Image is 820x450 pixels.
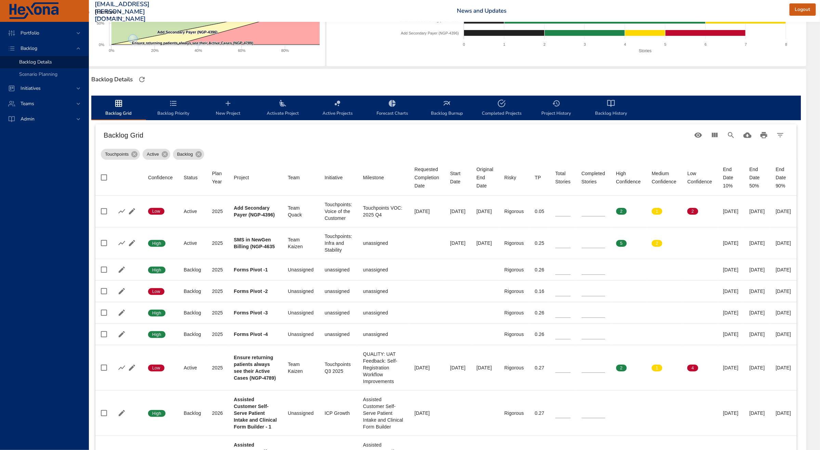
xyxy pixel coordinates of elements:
[776,331,791,338] div: [DATE]
[212,169,223,186] div: Plan Year
[184,173,198,182] div: Status
[288,236,314,250] div: Team Kaizen
[504,288,524,295] div: Rigorous
[687,169,712,186] div: Low Confidence
[234,332,268,337] b: Forms Pivot -4
[15,100,40,107] span: Teams
[288,361,314,375] div: Team Kaizen
[723,266,739,273] div: [DATE]
[535,266,544,273] div: 0.26
[776,240,791,247] div: [DATE]
[776,165,791,190] div: End Date 90%
[750,266,765,273] div: [DATE]
[533,99,580,117] span: Project History
[756,127,772,143] button: Print
[260,99,306,117] span: Activate Project
[616,240,627,247] span: 5
[234,267,268,272] b: Forms Pivot -1
[288,309,314,316] div: Unassigned
[478,99,525,117] span: Completed Projects
[723,165,739,190] div: End Date 10%
[104,130,690,141] h6: Backlog Grid
[148,365,164,371] span: Low
[184,410,201,417] div: Backlog
[234,355,276,381] b: Ensure returning patients always see their Active Cases (NGP-4789)
[450,208,466,215] div: [DATE]
[234,397,277,430] b: Assisted Customer Self-Serve Patient Intake and Clinical Form Builder - 1
[582,169,605,186] div: Completed Stories
[117,238,127,248] button: Show Burnup
[132,41,253,45] text: Ensure returning patients always see their Active Cases (NGP-4789)
[101,149,140,160] div: Touchpoints
[212,331,223,338] div: 2025
[363,173,384,182] div: Milestone
[584,42,586,46] text: 3
[616,169,641,186] div: High Confidence
[363,331,404,338] div: unassigned
[504,173,524,182] span: Risky
[101,151,133,158] span: Touchpoints
[15,116,40,122] span: Admin
[776,208,791,215] div: [DATE]
[184,173,198,182] div: Sort
[690,127,706,143] button: Standard Views
[363,351,404,385] div: QUALITY: UAT Feedback: Self-Registration Workflow Improvements
[127,238,137,248] button: Edit Project Details
[205,99,251,117] span: New Project
[750,309,765,316] div: [DATE]
[184,173,201,182] span: Status
[325,410,352,417] div: ICP Growth
[288,205,314,218] div: Team Quack
[477,165,493,190] span: Original End Date
[19,59,52,65] span: Backlog Details
[234,173,249,182] div: Sort
[363,240,404,247] div: unassigned
[477,208,493,215] div: [DATE]
[19,71,57,78] span: Scenario Planning
[288,173,300,182] div: Sort
[117,308,127,318] button: Edit Project Details
[414,165,439,190] span: Requested Completion Date
[750,165,765,190] div: End Date 50%
[288,288,314,295] div: Unassigned
[148,173,173,182] span: Confidence
[95,7,124,18] div: Raintree
[8,2,59,19] img: Hexona
[212,266,223,273] div: 2025
[184,266,201,273] div: Backlog
[535,331,544,338] div: 0.26
[281,48,289,53] text: 80%
[535,173,541,182] div: TP
[704,42,706,46] text: 6
[776,288,791,295] div: [DATE]
[325,309,352,316] div: unassigned
[212,364,223,371] div: 2025
[234,205,275,217] b: Add Secondary Payer (NGP-4396)
[750,288,765,295] div: [DATE]
[212,288,223,295] div: 2025
[457,7,506,15] a: News and Updates
[776,309,791,316] div: [DATE]
[535,364,544,371] div: 0.27
[543,42,545,46] text: 2
[150,99,197,117] span: Backlog Priority
[148,208,164,214] span: Low
[504,173,516,182] div: Risky
[582,169,605,186] div: Sort
[117,363,127,373] button: Show Burnup
[117,265,127,275] button: Edit Project Details
[234,173,277,182] span: Project
[535,309,544,316] div: 0.26
[288,173,314,182] span: Team
[117,408,127,418] button: Edit Project Details
[325,266,352,273] div: unassigned
[616,365,627,371] span: 2
[151,48,159,53] text: 20%
[212,169,223,186] div: Sort
[369,99,415,117] span: Forecast Charts
[652,169,676,186] div: Medium Confidence
[89,74,135,85] div: Backlog Details
[723,127,739,143] button: Search
[127,206,137,216] button: Edit Project Details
